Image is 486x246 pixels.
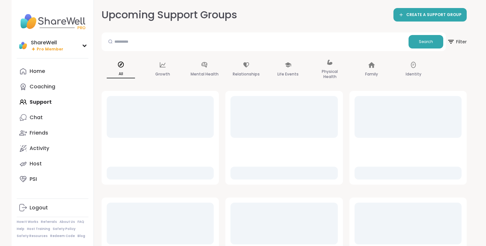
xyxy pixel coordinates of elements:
[17,171,88,187] a: PSI
[50,234,75,238] a: Redeem Code
[31,39,63,46] div: ShareWell
[30,204,48,211] div: Logout
[316,68,344,81] p: Physical Health
[17,79,88,94] a: Coaching
[406,12,462,18] span: CREATE A SUPPORT GROUP
[17,141,88,156] a: Activity
[17,156,88,171] a: Host
[30,176,37,183] div: PSI
[447,32,467,51] button: Filter
[18,40,28,51] img: ShareWell
[17,227,24,231] a: Help
[17,234,48,238] a: Safety Resources
[102,8,237,22] h2: Upcoming Support Groups
[406,70,421,78] p: Identity
[409,35,443,48] button: Search
[77,234,85,238] a: Blog
[277,70,299,78] p: Life Events
[17,200,88,215] a: Logout
[393,8,467,22] a: CREATE A SUPPORT GROUP
[17,110,88,125] a: Chat
[17,220,38,224] a: How It Works
[419,39,433,45] span: Search
[30,160,42,167] div: Host
[77,220,84,224] a: FAQ
[155,70,170,78] p: Growth
[30,83,55,90] div: Coaching
[59,220,75,224] a: About Us
[30,68,45,75] div: Home
[17,10,88,33] img: ShareWell Nav Logo
[191,70,219,78] p: Mental Health
[233,70,260,78] p: Relationships
[53,227,76,231] a: Safety Policy
[365,70,378,78] p: Family
[27,227,50,231] a: Host Training
[37,47,63,52] span: Pro Member
[30,114,43,121] div: Chat
[41,220,57,224] a: Referrals
[107,70,135,78] p: All
[17,64,88,79] a: Home
[30,129,48,136] div: Friends
[17,125,88,141] a: Friends
[447,34,467,49] span: Filter
[30,145,49,152] div: Activity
